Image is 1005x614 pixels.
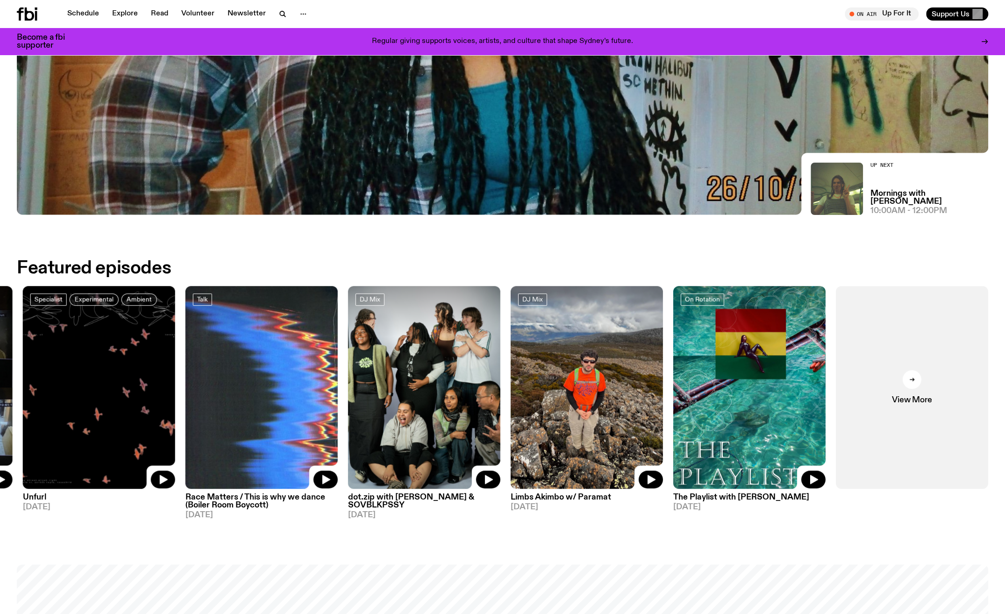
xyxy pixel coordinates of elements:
span: [DATE] [673,503,826,511]
a: Explore [107,7,143,21]
a: Experimental [70,293,119,306]
a: Limbs Akimbo w/ Paramat[DATE] [511,489,663,511]
img: A spectral view of a waveform, warped and glitched [185,286,338,489]
a: Mornings with [PERSON_NAME] [870,190,988,206]
span: [DATE] [185,511,338,519]
span: [DATE] [23,503,175,511]
span: Talk [197,296,208,303]
a: DJ Mix [356,293,385,306]
h3: Become a fbi supporter [17,34,77,50]
span: Experimental [75,296,114,303]
a: Read [145,7,174,21]
img: Jim Kretschmer in a really cute outfit with cute braids, standing on a train holding up a peace s... [811,163,863,215]
h3: The Playlist with [PERSON_NAME] [673,493,826,501]
p: Regular giving supports voices, artists, and culture that shape Sydney’s future. [372,37,633,46]
span: 10:00am - 12:00pm [870,207,947,215]
a: The Playlist with [PERSON_NAME][DATE] [673,489,826,511]
a: Race Matters / This is why we dance (Boiler Room Boycott)[DATE] [185,489,338,519]
span: Ambient [127,296,152,303]
a: Newsletter [222,7,271,21]
h3: Limbs Akimbo w/ Paramat [511,493,663,501]
a: DJ Mix [518,293,547,306]
span: On Rotation [685,296,720,303]
span: DJ Mix [360,296,380,303]
span: [DATE] [348,511,500,519]
span: DJ Mix [522,296,543,303]
span: View More [892,396,932,404]
a: Ambient [121,293,157,306]
h2: Featured episodes [17,260,171,277]
h2: Up Next [870,163,988,168]
a: dot.zip with [PERSON_NAME] & SOVBLKPSSY[DATE] [348,489,500,519]
span: Support Us [932,10,969,18]
button: Support Us [926,7,988,21]
a: Volunteer [176,7,220,21]
h3: Race Matters / This is why we dance (Boiler Room Boycott) [185,493,338,509]
h3: Unfurl [23,493,175,501]
a: Specialist [30,293,67,306]
h3: dot.zip with [PERSON_NAME] & SOVBLKPSSY [348,493,500,509]
a: Schedule [62,7,105,21]
span: [DATE] [511,503,663,511]
button: On AirUp For It [845,7,919,21]
img: The poster for this episode of The Playlist. It features the album artwork for Amaarae's BLACK ST... [673,286,826,489]
a: Unfurl[DATE] [23,489,175,511]
span: Specialist [35,296,63,303]
a: On Rotation [681,293,724,306]
a: View More [836,286,988,489]
a: Talk [193,293,212,306]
